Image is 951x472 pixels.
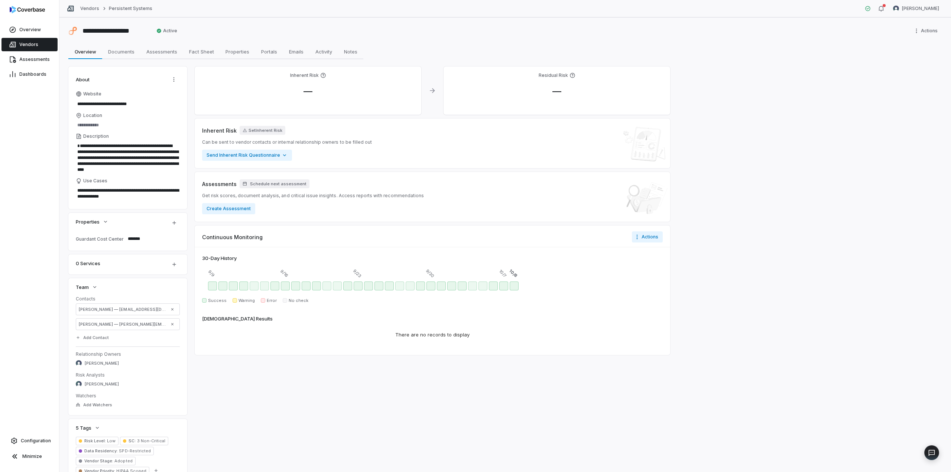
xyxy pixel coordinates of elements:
[250,281,259,290] div: Sep 13 - Success
[202,255,237,262] div: 30 -Day History
[406,281,415,290] div: Sep 28 - Success
[889,3,944,14] button: Jesse Nord avatar[PERSON_NAME]
[374,281,383,290] div: Sep 25 - Success
[289,298,308,303] span: No check
[76,296,180,302] dt: Contacts
[498,268,507,278] span: 10/7
[76,351,180,357] dt: Relationship Owners
[76,141,180,175] textarea: Description
[281,281,290,290] div: Sep 16 - Success
[202,150,292,161] button: Send Inherent Risk Questionnaire
[106,438,116,443] span: Low
[267,298,277,303] span: Error
[416,281,425,290] div: Sep 29 - Success
[238,298,255,303] span: Warning
[84,448,118,453] span: Data Residency :
[76,236,125,242] div: Guardant Cost Center
[223,47,252,56] span: Properties
[202,233,263,241] span: Continuous Monitoring
[76,120,180,130] input: Location
[168,74,180,85] button: Actions
[76,76,90,83] span: About
[546,86,567,97] span: —
[202,203,255,214] button: Create Assessment
[395,281,404,290] div: Sep 27 - Success
[74,280,100,294] button: Team
[240,126,285,135] button: SetInherent Risk
[202,315,273,323] div: [DEMOGRAPHIC_DATA] Results
[74,215,111,228] button: Properties
[83,133,109,139] span: Description
[76,424,91,431] span: 5 Tags
[19,27,41,33] span: Overview
[902,6,939,12] span: [PERSON_NAME]
[911,25,942,36] button: More actions
[19,71,46,77] span: Dashboards
[364,281,373,290] div: Sep 24 - Success
[298,86,318,97] span: —
[343,281,352,290] div: Sep 22 - Success
[240,179,309,188] button: Schedule next assessment
[458,281,467,290] div: Oct 3 - Success
[156,28,177,34] span: Active
[207,269,216,278] span: 9/9
[105,47,137,56] span: Documents
[489,281,498,290] div: Oct 6 - Success
[3,434,56,447] a: Configuration
[499,281,508,290] div: Yesterday - Success
[84,438,106,443] span: Risk Level :
[539,72,568,78] h4: Residual Risk
[260,281,269,290] div: Sep 14 - Success
[83,402,112,408] span: Add Watchers
[21,438,51,444] span: Configuration
[79,307,166,312] span: [PERSON_NAME] — [EMAIL_ADDRESS][DOMAIN_NAME]
[437,281,446,290] div: Oct 1 - Success
[1,38,58,51] a: Vendors
[290,72,319,78] h4: Inherent Risk
[510,281,519,290] div: Today - Success
[202,139,372,145] span: Can be sent to vendor contacts or internal relationship owners to be filled out
[76,372,180,378] dt: Risk Analysts
[208,298,227,303] span: Success
[74,331,111,344] button: Add Contact
[447,281,456,290] div: Oct 2 - Success
[270,281,279,290] div: Sep 15 - Success
[3,449,56,464] button: Minimize
[83,91,101,97] span: Website
[322,281,331,290] div: Sep 20 - Success
[85,381,119,387] span: [PERSON_NAME]
[118,448,150,453] span: SPD-Restricted
[333,281,342,290] div: Sep 21 - Success
[76,360,82,366] img: Naren Kanneganti avatar
[202,193,424,199] span: Get risk scores, document analysis, and critical issue insights. Access reports with recommendations
[341,47,360,56] span: Notes
[279,268,290,279] span: 9/16
[893,6,899,12] img: Jesse Nord avatar
[85,361,119,366] span: [PERSON_NAME]
[143,47,180,56] span: Assessments
[312,47,335,56] span: Activity
[250,181,306,187] span: Schedule next assessment
[84,458,113,463] span: Vendor Stage :
[354,281,363,290] div: Sep 23 - Success
[202,180,237,188] span: Assessments
[76,99,167,109] input: Website
[72,47,99,56] span: Overview
[1,68,58,81] a: Dashboards
[1,53,58,66] a: Assessments
[239,281,248,290] div: Sep 12 - Success
[1,23,58,36] a: Overview
[291,281,300,290] div: Sep 17 - Success
[74,421,103,434] button: 5 Tags
[22,453,42,459] span: Minimize
[385,281,394,290] div: Sep 26 - Success
[129,438,136,443] span: SC :
[76,218,100,225] span: Properties
[76,284,89,290] span: Team
[83,178,107,184] span: Use Cases
[478,281,487,290] div: Oct 5 - Success
[19,42,38,48] span: Vendors
[202,127,237,134] span: Inherent Risk
[136,438,165,443] span: 3 Non-Critical
[10,6,45,13] img: logo-D7KZi-bG.svg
